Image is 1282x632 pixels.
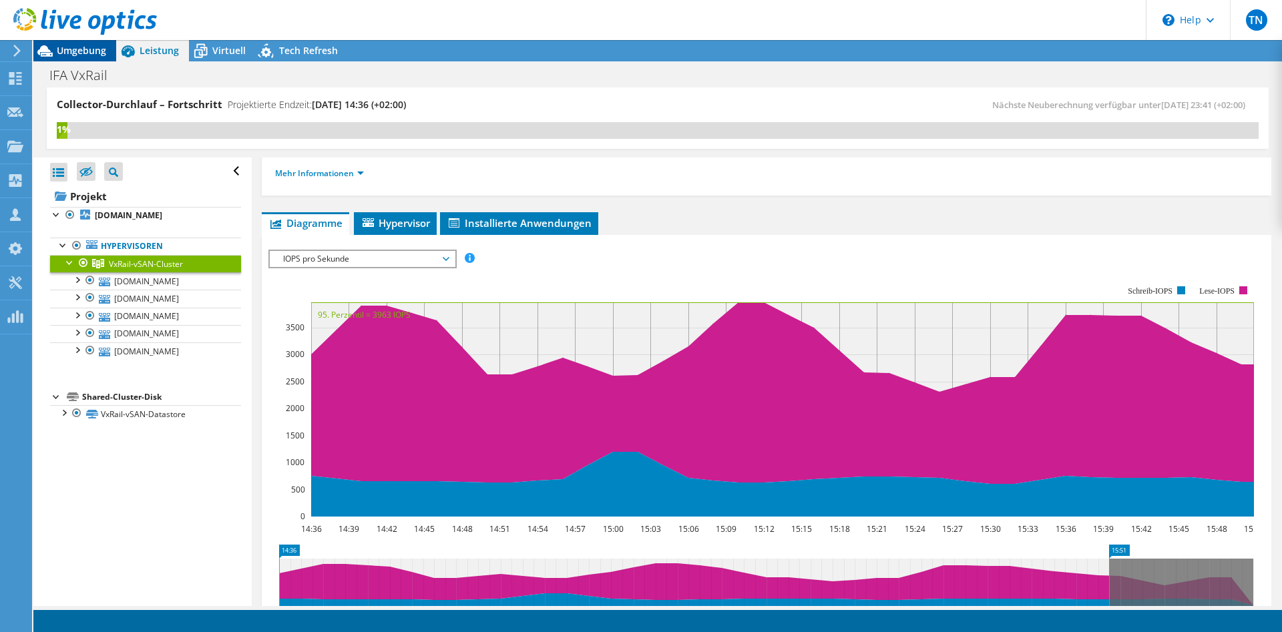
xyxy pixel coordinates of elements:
text: 15:27 [942,523,963,535]
span: Installierte Anwendungen [447,216,592,230]
text: Schreib-IOPS [1128,286,1173,296]
span: [DATE] 14:36 (+02:00) [312,98,406,111]
text: 500 [291,484,305,495]
a: [DOMAIN_NAME] [50,207,241,224]
a: [DOMAIN_NAME] [50,325,241,342]
text: 15:15 [791,523,812,535]
text: 15:00 [603,523,624,535]
span: Hypervisor [361,216,430,230]
text: 1000 [286,456,304,468]
text: 15:42 [1131,523,1152,535]
text: 15:21 [867,523,887,535]
a: Hypervisoren [50,238,241,255]
span: Diagramme [268,216,343,230]
a: [DOMAIN_NAME] [50,272,241,290]
text: 14:45 [414,523,435,535]
text: 15:30 [980,523,1001,535]
text: 95. Perzentil = 3963 IOPS [318,309,411,320]
text: 15:48 [1207,523,1227,535]
text: 15:51 [1244,523,1265,535]
a: Projekt [50,186,241,207]
b: [DOMAIN_NAME] [95,210,162,221]
text: 15:06 [678,523,699,535]
text: 15:45 [1168,523,1189,535]
text: 0 [300,511,305,522]
text: 3000 [286,348,304,360]
text: 14:42 [377,523,397,535]
a: [DOMAIN_NAME] [50,342,241,360]
text: 3500 [286,322,304,333]
a: [DOMAIN_NAME] [50,308,241,325]
text: 15:09 [716,523,736,535]
text: 15:39 [1093,523,1114,535]
span: Tech Refresh [279,44,338,57]
span: Umgebung [57,44,106,57]
svg: \n [1162,14,1174,26]
span: Virtuell [212,44,246,57]
text: 2500 [286,376,304,387]
text: 14:36 [301,523,322,535]
span: IOPS pro Sekunde [276,251,448,267]
text: 15:12 [754,523,775,535]
span: TN [1246,9,1267,31]
h4: Projektierte Endzeit: [228,97,406,112]
a: VxRail-vSAN-Datastore [50,405,241,422]
text: Lese-IOPS [1200,286,1235,296]
text: 14:39 [339,523,359,535]
span: [DATE] 23:41 (+02:00) [1161,99,1245,111]
text: 14:48 [452,523,473,535]
h1: IFA VxRail [43,68,128,83]
text: 2000 [286,402,304,414]
text: 1500 [286,430,304,441]
text: 14:51 [489,523,510,535]
text: 15:33 [1018,523,1038,535]
a: VxRail-vSAN-Cluster [50,255,241,272]
div: Shared-Cluster-Disk [82,389,241,405]
text: 14:57 [565,523,586,535]
div: 1% [57,122,67,137]
a: Mehr Informationen [275,168,364,179]
a: [DOMAIN_NAME] [50,290,241,307]
span: VxRail-vSAN-Cluster [109,258,183,270]
text: 15:03 [640,523,661,535]
span: Leistung [140,44,179,57]
text: 15:18 [829,523,850,535]
text: 15:24 [905,523,925,535]
text: 15:36 [1056,523,1076,535]
text: 14:54 [527,523,548,535]
span: Nächste Neuberechnung verfügbar unter [992,99,1252,111]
